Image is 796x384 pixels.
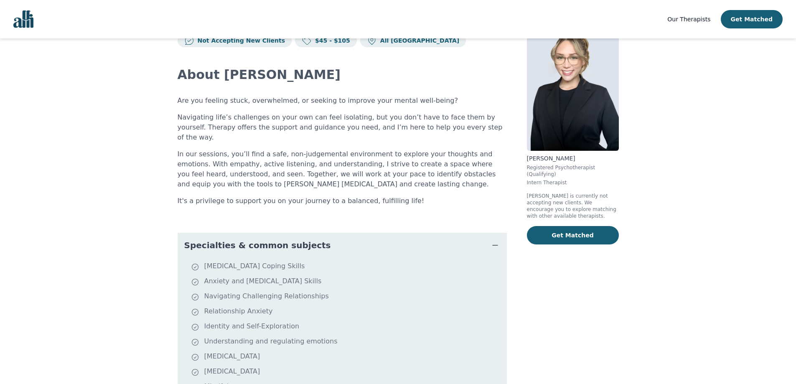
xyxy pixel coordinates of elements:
p: $45 - $105 [312,36,350,45]
p: It's a privilege to support you on your journey to a balanced, fulfilling life! [178,196,507,206]
li: Identity and Self-Exploration [191,321,504,333]
img: Olivia_Moore [527,31,619,151]
span: Our Therapists [667,16,710,23]
li: [MEDICAL_DATA] [191,366,504,378]
li: Anxiety and [MEDICAL_DATA] Skills [191,276,504,288]
p: Navigating life’s challenges on your own can feel isolating, but you don’t have to face them by y... [178,112,507,142]
span: Specialties & common subjects [184,239,331,251]
p: [PERSON_NAME] is currently not accepting new clients. We encourage you to explore matching with o... [527,193,619,219]
li: Relationship Anxiety [191,306,504,318]
p: All [GEOGRAPHIC_DATA] [377,36,459,45]
img: alli logo [13,10,33,28]
li: Navigating Challenging Relationships [191,291,504,303]
p: Not Accepting New Clients [194,36,285,45]
p: In our sessions, you’ll find a safe, non-judgemental environment to explore your thoughts and emo... [178,149,507,189]
button: Specialties & common subjects [178,233,507,258]
a: Our Therapists [667,14,710,24]
p: Are you feeling stuck, overwhelmed, or seeking to improve your mental well-being? [178,96,507,106]
li: Understanding and regulating emotions [191,336,504,348]
button: Get Matched [721,10,783,28]
p: Registered Psychotherapist (Qualifying) [527,164,619,178]
p: Intern Therapist [527,179,619,186]
li: [MEDICAL_DATA] Coping Skills [191,261,504,273]
h2: About [PERSON_NAME] [178,67,507,82]
p: [PERSON_NAME] [527,154,619,163]
li: [MEDICAL_DATA] [191,351,504,363]
button: Get Matched [527,226,619,244]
